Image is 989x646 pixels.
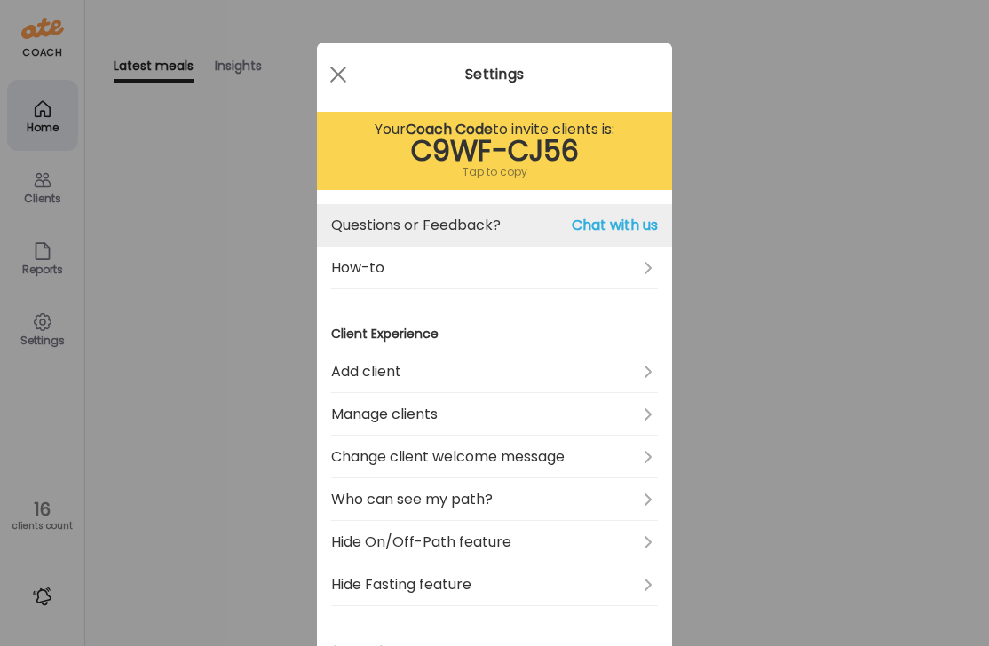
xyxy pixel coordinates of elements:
a: Manage clients [331,393,658,436]
div: Your to invite clients is: [331,119,658,140]
b: Coach Code [406,119,493,139]
a: Change client welcome message [331,436,658,478]
a: Questions or Feedback?Chat with us [331,204,658,247]
a: Hide On/Off-Path feature [331,521,658,563]
div: Settings [317,64,672,85]
div: C9WF-CJ56 [331,140,658,161]
a: How-to [331,247,658,289]
a: Who can see my path? [331,478,658,521]
div: Tap to copy [331,161,658,183]
h3: Client Experience [331,325,658,343]
a: Hide Fasting feature [331,563,658,606]
a: Add client [331,351,658,393]
span: Chat with us [572,215,658,236]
